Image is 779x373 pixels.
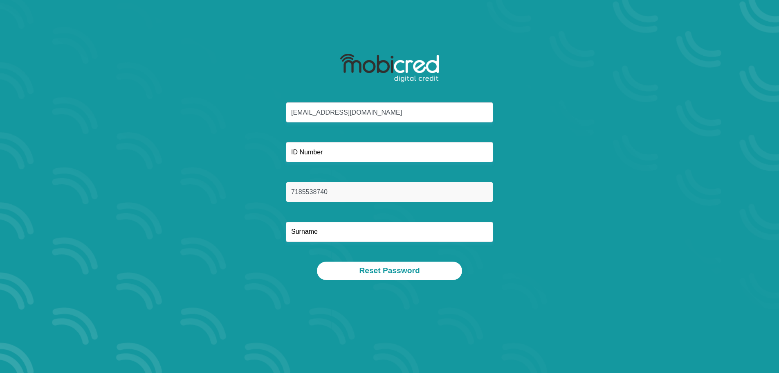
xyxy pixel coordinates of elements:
img: mobicred logo [340,54,439,83]
input: Cellphone Number [286,182,493,202]
input: ID Number [286,142,493,162]
input: Surname [286,222,493,242]
button: Reset Password [317,262,462,280]
input: Email [286,102,493,122]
